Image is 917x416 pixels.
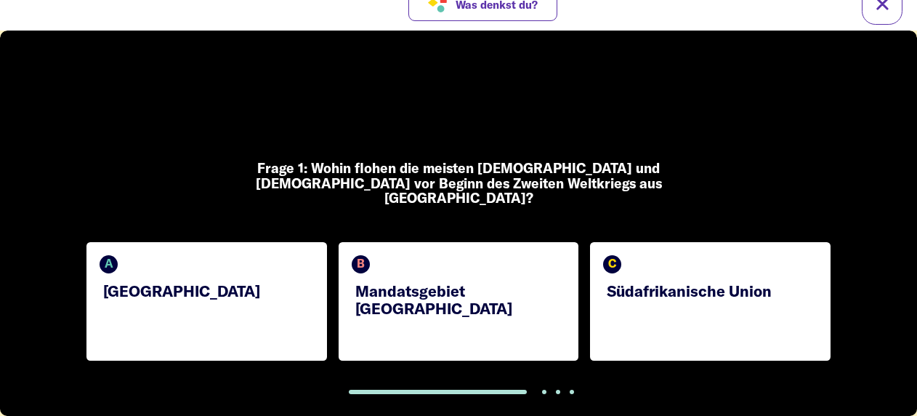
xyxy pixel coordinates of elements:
[100,225,118,243] div: A
[227,130,690,212] div: Frage 1: Wohin flohen die meisten [DEMOGRAPHIC_DATA] und [DEMOGRAPHIC_DATA] vor Beginn des Zweite...
[352,225,370,243] div: B
[603,225,621,243] div: C
[103,252,314,269] p: [GEOGRAPHIC_DATA]
[607,252,817,269] p: Südafrikanische Union
[355,252,566,287] p: Mandatsgebiet [GEOGRAPHIC_DATA]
